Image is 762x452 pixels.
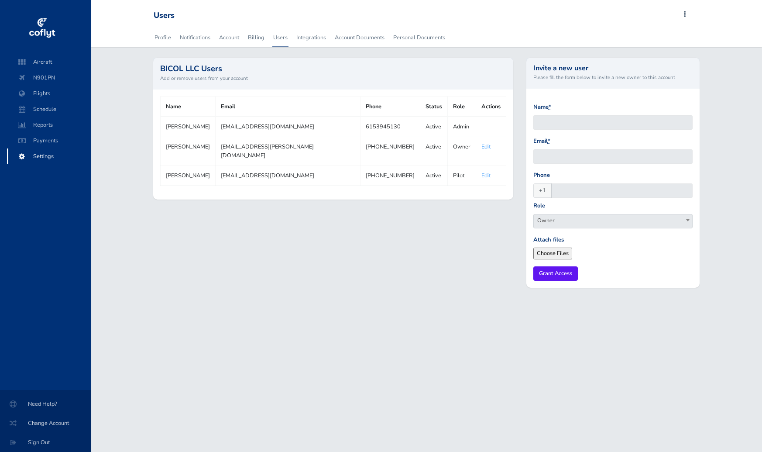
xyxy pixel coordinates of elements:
a: Billing [247,28,265,47]
th: Role [447,97,476,117]
label: Phone [533,171,550,180]
span: Aircraft [16,54,82,70]
span: Payments [16,133,82,148]
span: Schedule [16,101,82,117]
td: Active [420,137,447,166]
span: Owner [534,214,692,227]
small: Please fill the form below to invite a new owner to this account [533,73,693,81]
span: N901PN [16,70,82,86]
a: Personal Documents [392,28,446,47]
td: Owner [447,137,476,166]
abbr: required [548,137,550,145]
label: Email [533,137,550,146]
a: Edit [481,172,491,179]
span: Sign Out [10,435,80,450]
td: [PHONE_NUMBER] [360,137,420,166]
h2: BICOL LLC Users [160,65,506,72]
input: Grant Access [533,266,578,281]
small: Add or remove users from your account [160,74,506,82]
td: [EMAIL_ADDRESS][DOMAIN_NAME] [216,117,360,137]
abbr: required [549,103,551,111]
span: Owner [533,214,693,228]
span: Reports [16,117,82,133]
a: Account [218,28,240,47]
td: [EMAIL_ADDRESS][DOMAIN_NAME] [216,166,360,185]
a: Integrations [295,28,327,47]
td: [PERSON_NAME] [161,117,216,137]
td: [PERSON_NAME] [161,137,216,166]
label: Role [533,201,545,210]
td: [PHONE_NUMBER] [360,166,420,185]
th: Phone [360,97,420,117]
a: Profile [154,28,172,47]
span: Need Help? [10,396,80,412]
td: Admin [447,117,476,137]
th: Email [216,97,360,117]
a: Notifications [179,28,211,47]
span: +1 [533,183,552,198]
td: Active [420,166,447,185]
h3: Invite a new user [533,65,693,72]
a: Edit [481,143,491,151]
th: Status [420,97,447,117]
td: Pilot [447,166,476,185]
label: Attach files [533,235,564,245]
img: coflyt logo [27,15,56,41]
div: Users [154,11,175,21]
th: Name [161,97,216,117]
a: Account Documents [334,28,385,47]
th: Actions [476,97,506,117]
td: Active [420,117,447,137]
td: 6153945130 [360,117,420,137]
span: Change Account [10,415,80,431]
span: Flights [16,86,82,101]
a: Users [272,28,288,47]
span: Settings [16,148,82,164]
td: [EMAIL_ADDRESS][PERSON_NAME][DOMAIN_NAME] [216,137,360,166]
td: [PERSON_NAME] [161,166,216,185]
label: Name [533,103,551,112]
